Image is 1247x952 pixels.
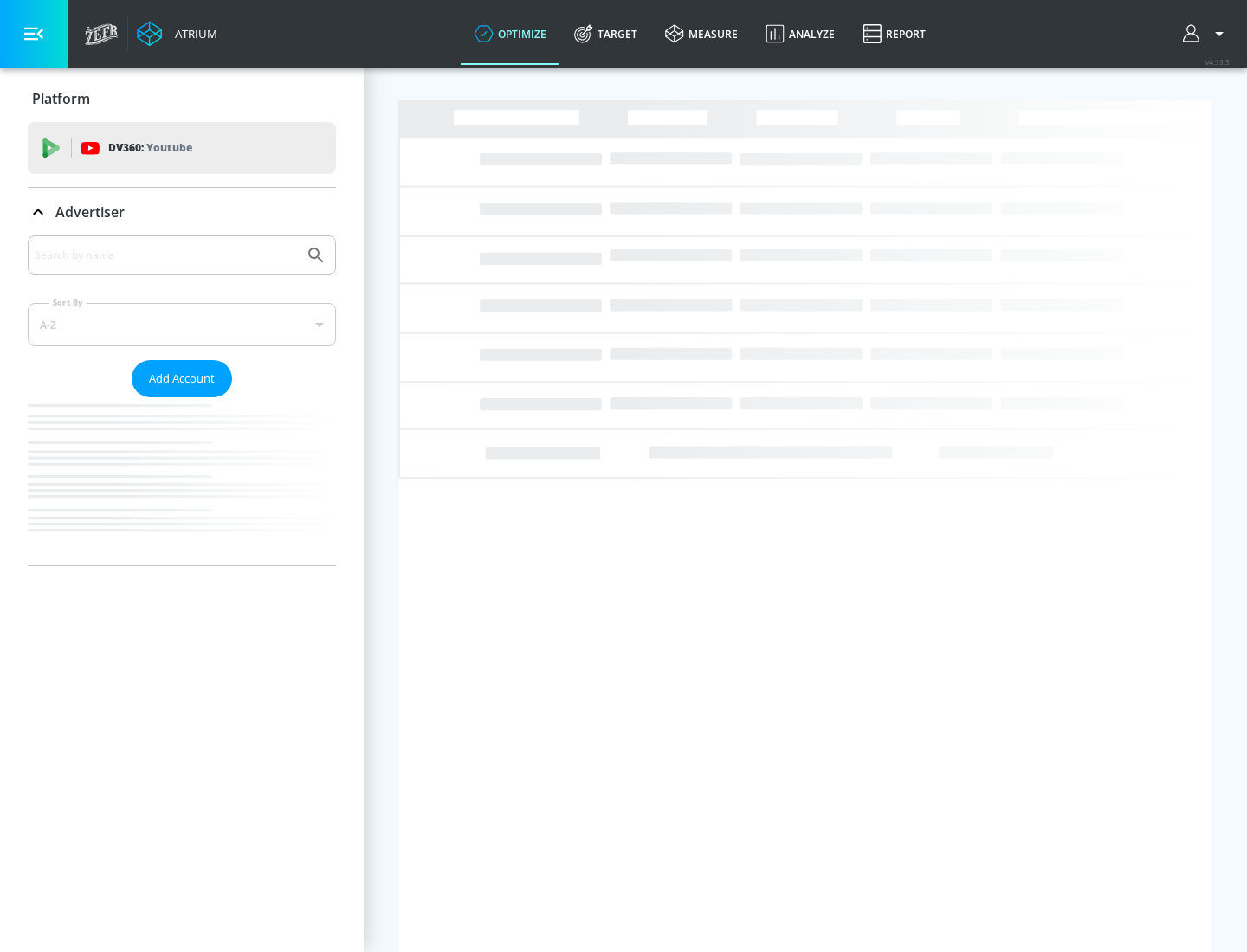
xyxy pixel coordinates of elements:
[146,138,192,157] p: Youtube
[108,138,192,158] p: DV360:
[849,3,940,65] a: Report
[49,297,87,308] label: Sort By
[28,397,336,565] nav: list of Advertiser
[55,203,125,222] p: Advertiser
[560,3,651,65] a: Target
[752,3,849,65] a: Analyze
[28,235,336,565] div: Advertiser
[32,89,90,108] p: Platform
[28,74,336,123] div: Platform
[461,3,560,65] a: optimize
[137,21,217,47] a: Atrium
[35,244,297,267] input: Search by name
[149,369,215,389] span: Add Account
[28,188,336,236] div: Advertiser
[168,26,217,42] div: Atrium
[28,303,336,346] div: A-Z
[1205,57,1230,67] span: v 4.33.5
[132,360,232,397] button: Add Account
[651,3,752,65] a: measure
[28,122,336,174] div: DV360: Youtube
